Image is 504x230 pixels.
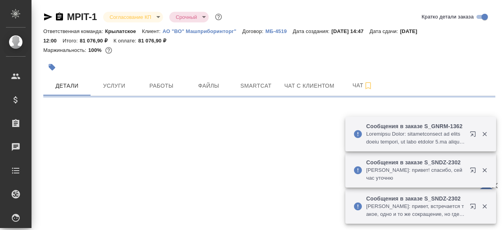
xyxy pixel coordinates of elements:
[344,81,382,90] span: Чат
[48,81,86,91] span: Детали
[422,13,474,21] span: Кратко детали заказа
[142,28,162,34] p: Клиент:
[476,131,493,138] button: Закрыть
[366,130,465,146] p: Loremipsu Dolor: sitametconsect ad elits doeiu tempori, ut labo etdolor 5.ma aliquae admini v qui...
[363,81,373,90] svg: Подписаться
[163,28,243,34] a: АО "ВО" Машприборинторг"
[103,12,163,22] div: Согласование КП
[190,81,228,91] span: Файлы
[465,126,484,145] button: Открыть в новой вкладке
[43,47,88,53] p: Маржинальность:
[332,28,370,34] p: [DATE] 14:47
[113,38,138,44] p: К оплате:
[213,12,224,22] button: Доп статусы указывают на важность/срочность заказа
[237,81,275,91] span: Smartcat
[107,14,154,20] button: Согласование КП
[43,59,61,76] button: Добавить тэг
[293,28,331,34] p: Дата создания:
[173,14,199,20] button: Срочный
[67,11,97,22] a: MPIT-1
[169,12,209,22] div: Согласование КП
[284,81,334,91] span: Чат с клиентом
[242,28,265,34] p: Договор:
[265,28,293,34] a: МБ-4519
[55,12,64,22] button: Скопировать ссылку
[43,12,53,22] button: Скопировать ссылку для ЯМессенджера
[104,45,114,55] button: 0.00 RUB;
[143,81,180,91] span: Работы
[95,81,133,91] span: Услуги
[80,38,113,44] p: 81 076,90 ₽
[465,162,484,181] button: Открыть в новой вкладке
[105,28,142,34] p: Крылатское
[88,47,104,53] p: 100%
[369,28,400,34] p: Дата сдачи:
[366,202,465,218] p: [PERSON_NAME]: привет, встречается такое, одно и то же сокращение, но где-то развёрнуто, где-то нет
[366,195,465,202] p: Сообщения в заказе S_SNDZ-2302
[465,199,484,217] button: Открыть в новой вкладке
[366,158,465,166] p: Сообщения в заказе S_SNDZ-2302
[366,166,465,182] p: [PERSON_NAME]: привет! спасибо, сейчас уточню
[476,203,493,210] button: Закрыть
[366,122,465,130] p: Сообщения в заказе S_GNRM-1362
[63,38,80,44] p: Итого:
[138,38,172,44] p: 81 076,90 ₽
[43,28,105,34] p: Ответственная команда:
[476,167,493,174] button: Закрыть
